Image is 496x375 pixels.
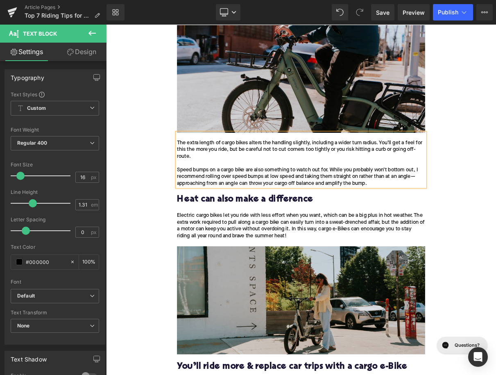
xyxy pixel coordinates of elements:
[55,43,108,61] a: Design
[23,30,57,37] span: Text Block
[332,4,348,20] button: Undo
[26,257,66,266] input: Color
[11,70,44,81] div: Typography
[11,244,99,250] div: Text Color
[90,0,405,137] img: Momentum PakYak+ electric cargo bike
[11,189,99,195] div: Line Height
[17,293,35,300] i: Default
[11,91,99,98] div: Text Styles
[433,4,473,20] button: Publish
[25,4,106,11] a: Article Pages
[398,4,430,20] a: Preview
[17,140,48,146] b: Regular 400
[17,323,30,329] b: None
[25,12,91,19] span: Top 7 Riding Tips for Electric Cargo Bikes
[11,162,99,168] div: Font Size
[90,146,405,172] div: The extra length of cargo bikes alters the handling slightly, including a wider turn radius. You’...
[90,216,405,229] h2: Heat can also make a difference
[11,351,47,363] div: Text Shadow
[11,127,99,133] div: Font Weight
[476,4,493,20] button: More
[27,9,59,18] h1: Questions?
[11,279,99,285] div: Font
[351,4,368,20] button: Redo
[27,105,46,112] b: Custom
[11,310,99,316] div: Text Transform
[468,347,488,367] div: Open Intercom Messenger
[438,9,458,16] span: Publish
[90,239,405,273] p: Electric cargo bikes let you ride with less effort when you want, which can be a big plus in hot ...
[376,8,390,17] span: Save
[91,202,98,207] span: em
[91,175,98,180] span: px
[106,4,125,20] a: New Library
[11,217,99,223] div: Letter Spacing
[79,255,99,269] div: %
[403,8,425,17] span: Preview
[91,230,98,235] span: px
[90,137,405,206] div: Speed bumps on a cargo bike are also something to watch out for. While you probably won’t bottom ...
[4,3,68,24] button: Open gorgias live chat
